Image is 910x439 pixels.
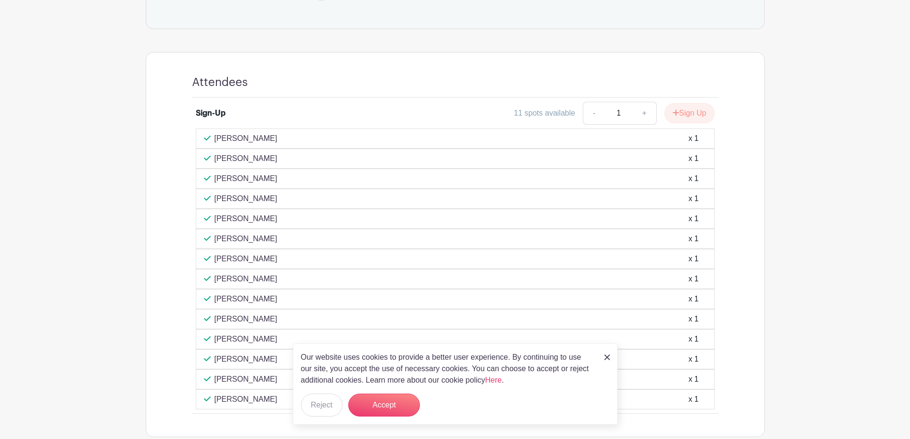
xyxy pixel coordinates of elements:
div: 11 spots available [514,107,575,119]
p: [PERSON_NAME] [214,353,278,365]
a: - [583,102,605,125]
div: x 1 [688,233,698,245]
div: x 1 [688,313,698,325]
p: [PERSON_NAME] [214,233,278,245]
img: close_button-5f87c8562297e5c2d7936805f587ecaba9071eb48480494691a3f1689db116b3.svg [604,354,610,360]
div: x 1 [688,333,698,345]
p: Our website uses cookies to provide a better user experience. By continuing to use our site, you ... [301,352,594,386]
div: x 1 [688,193,698,204]
div: x 1 [688,213,698,225]
p: [PERSON_NAME] [214,193,278,204]
p: [PERSON_NAME] [214,153,278,164]
button: Sign Up [664,103,715,123]
div: x 1 [688,273,698,285]
div: x 1 [688,394,698,405]
div: x 1 [688,133,698,144]
div: x 1 [688,253,698,265]
p: [PERSON_NAME] [214,374,278,385]
div: x 1 [688,153,698,164]
div: x 1 [688,353,698,365]
a: Here [485,376,502,384]
div: x 1 [688,173,698,184]
p: [PERSON_NAME] [214,293,278,305]
p: [PERSON_NAME] [214,213,278,225]
p: [PERSON_NAME] [214,394,278,405]
button: Accept [348,394,420,417]
div: x 1 [688,293,698,305]
p: [PERSON_NAME] [214,273,278,285]
div: x 1 [688,374,698,385]
p: [PERSON_NAME] [214,173,278,184]
p: [PERSON_NAME] [214,133,278,144]
button: Reject [301,394,343,417]
div: Sign-Up [196,107,225,119]
p: [PERSON_NAME] [214,253,278,265]
p: [PERSON_NAME] [214,313,278,325]
a: + [632,102,656,125]
h4: Attendees [192,75,248,89]
p: [PERSON_NAME] [214,333,278,345]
